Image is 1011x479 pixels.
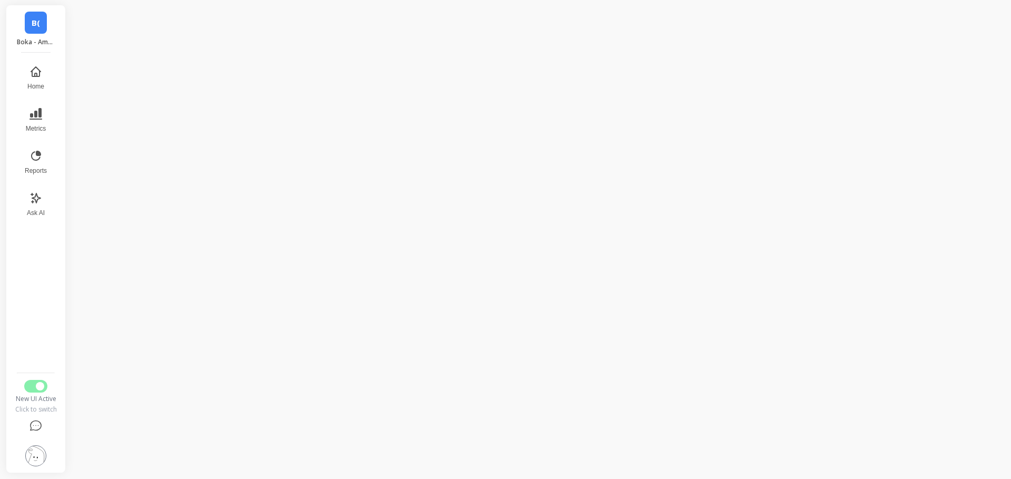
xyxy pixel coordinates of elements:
[24,380,47,393] button: Switch to Legacy UI
[18,143,53,181] button: Reports
[26,124,46,133] span: Metrics
[18,59,53,97] button: Home
[14,414,57,439] button: Help
[14,395,57,403] div: New UI Active
[27,82,44,91] span: Home
[17,38,55,46] p: Boka - Amazon (Essor)
[14,405,57,414] div: Click to switch
[27,209,45,217] span: Ask AI
[25,445,46,466] img: profile picture
[14,439,57,473] button: Settings
[25,167,47,175] span: Reports
[32,17,40,29] span: B(
[18,185,53,223] button: Ask AI
[18,101,53,139] button: Metrics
